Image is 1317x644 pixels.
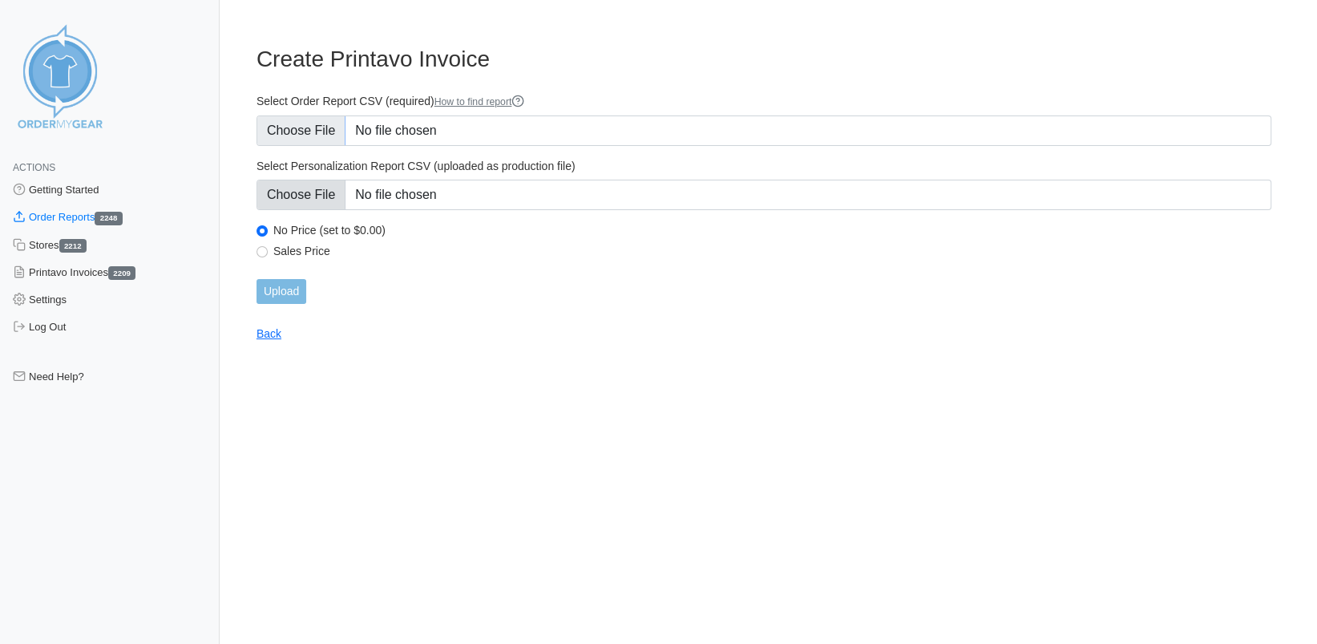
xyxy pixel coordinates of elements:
a: Back [257,327,281,340]
a: How to find report [434,96,525,107]
span: 2212 [59,239,87,253]
label: No Price (set to $0.00) [273,223,1271,237]
span: 2248 [95,212,122,225]
label: Select Personalization Report CSV (uploaded as production file) [257,159,1271,173]
input: Upload [257,279,306,304]
span: 2209 [108,266,135,280]
h3: Create Printavo Invoice [257,46,1271,73]
label: Sales Price [273,244,1271,258]
label: Select Order Report CSV (required) [257,94,1271,109]
span: Actions [13,162,55,173]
